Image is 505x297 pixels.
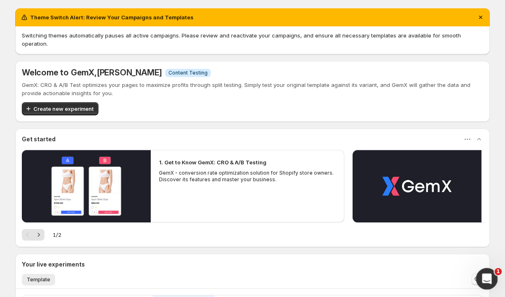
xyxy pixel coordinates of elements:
button: Create new experiment [22,102,98,115]
span: 1 [495,268,502,276]
h3: Your live experiments [22,260,85,269]
span: Template [27,276,50,283]
button: Dismiss notification [475,12,486,23]
span: 1 / 2 [53,231,61,239]
span: Switching themes automatically pauses all active campaigns. Please review and reactivate your cam... [22,32,461,47]
h2: 1. Get to Know GemX: CRO & A/B Testing [159,158,267,166]
iframe: Intercom live chat [476,268,498,290]
button: Search and filter results [472,274,483,285]
h2: Theme Switch Alert: Review Your Campaigns and Templates [30,13,194,21]
h3: Get started [22,135,56,143]
p: GemX: CRO & A/B Test optimizes your pages to maximize profits through split testing. Simply test ... [22,81,483,97]
span: , [PERSON_NAME] [94,68,162,77]
button: Play video [353,150,482,222]
p: GemX - conversion rate optimization solution for Shopify store owners. Discover its features and ... [159,170,336,183]
nav: Pagination [22,229,44,241]
button: Play video [22,150,151,222]
h5: Welcome to GemX [22,68,162,77]
button: Next [33,229,44,241]
span: Content Testing [168,70,208,76]
span: Create new experiment [33,105,94,113]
